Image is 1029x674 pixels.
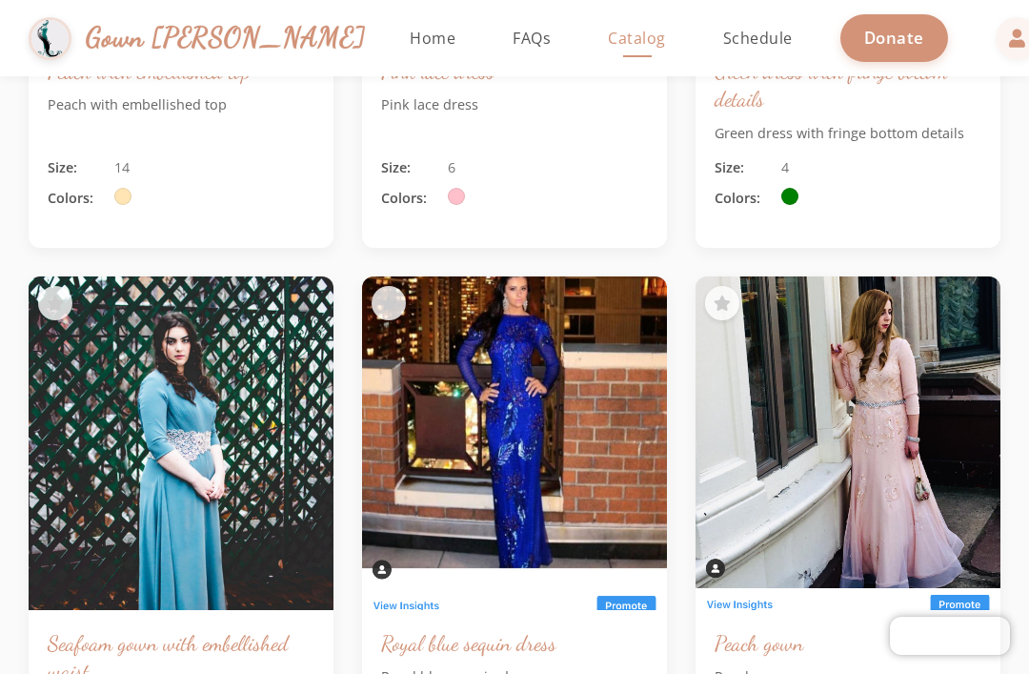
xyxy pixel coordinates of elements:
span: Donate [864,27,924,49]
img: Royal blue sequin dress [362,276,667,610]
span: Gown [PERSON_NAME] [86,17,365,58]
span: Schedule [723,28,793,49]
span: Size: [715,157,772,178]
span: Colors: [48,188,105,209]
span: Catalog [608,28,666,49]
span: 6 [448,157,455,178]
p: Green dress with fringe bottom details [715,123,981,144]
img: Seafoam gown with embellished waist [29,276,333,610]
iframe: Chatra live chat [890,617,1010,655]
span: 14 [114,157,130,178]
span: Size: [381,157,438,178]
span: 4 [781,157,789,178]
h3: Green dress with fringe bottom details [715,57,981,112]
span: Colors: [381,188,438,209]
span: Home [410,28,455,49]
h3: Peach gown [715,629,981,657]
a: Donate [840,14,948,61]
a: Gown [PERSON_NAME] [29,12,347,65]
span: Colors: [715,188,772,209]
img: Peach gown [696,276,1000,610]
img: Gown Gmach Logo [29,17,71,60]
h3: Royal blue sequin dress [381,629,648,657]
span: FAQs [513,28,551,49]
p: Peach with embellished top [48,94,314,143]
span: Size: [48,157,105,178]
p: Pink lace dress [381,94,648,143]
